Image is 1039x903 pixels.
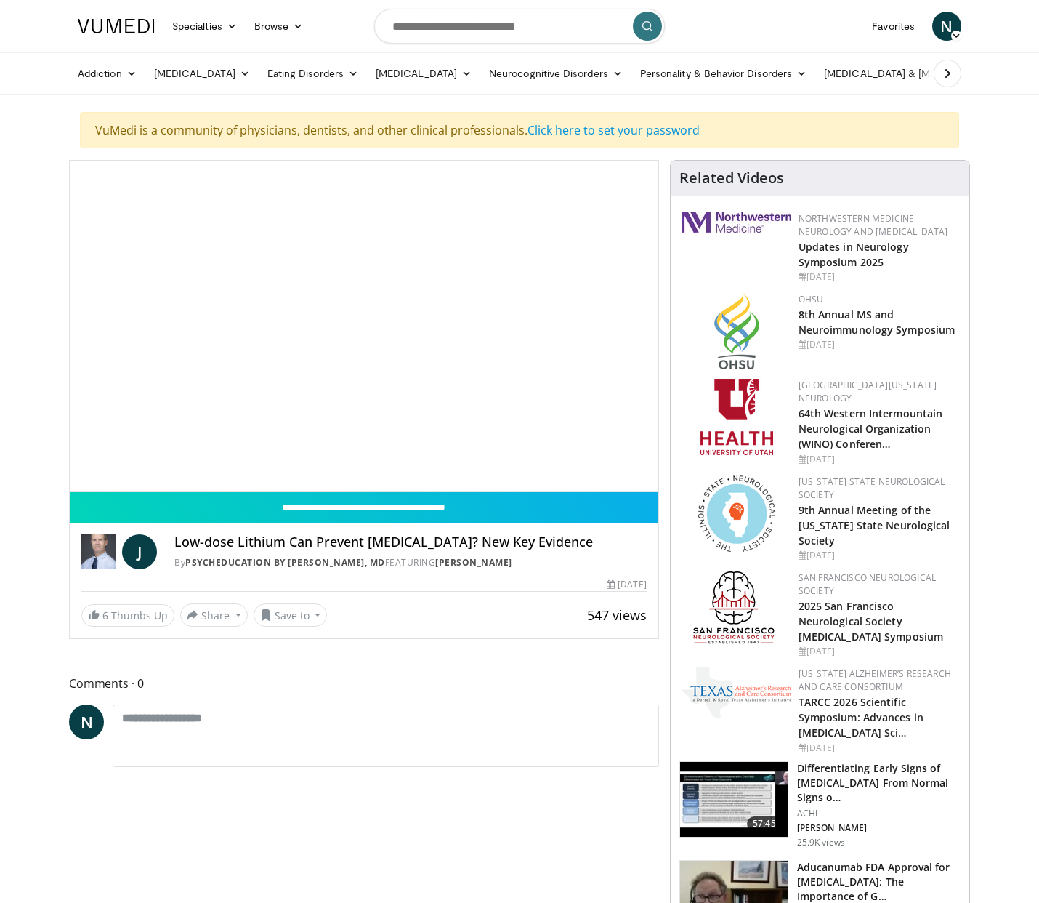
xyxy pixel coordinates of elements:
a: [PERSON_NAME] [435,556,512,569]
a: N [69,705,104,739]
a: San Francisco Neurological Society [799,571,936,597]
h4: Related Videos [679,169,784,187]
p: ACHL [797,808,961,819]
a: 57:45 Differentiating Early Signs of [MEDICAL_DATA] From Normal Signs o… ACHL [PERSON_NAME] 25.9K... [679,761,961,848]
div: VuMedi is a community of physicians, dentists, and other clinical professionals. [80,112,959,148]
a: Click here to set your password [527,122,700,138]
p: [PERSON_NAME] [797,822,961,834]
a: 2025 San Francisco Neurological Society [MEDICAL_DATA] Symposium [799,599,943,643]
a: [MEDICAL_DATA] [367,59,480,88]
a: 8th Annual MS and Neuroimmunology Symposium [799,308,955,337]
span: 6 [102,609,108,622]
a: Specialties [163,12,246,41]
a: PsychEducation by [PERSON_NAME], MD [185,556,385,569]
div: [DATE] [799,338,958,351]
img: c78a2266-bcdd-4805-b1c2-ade407285ecb.png.150x105_q85_autocrop_double_scale_upscale_version-0.2.png [682,667,791,718]
img: da959c7f-65a6-4fcf-a939-c8c702e0a770.png.150x105_q85_autocrop_double_scale_upscale_version-0.2.png [714,293,759,369]
span: 57:45 [747,816,782,831]
a: Addiction [69,59,145,88]
h4: Low-dose Lithium Can Prevent [MEDICAL_DATA]? New Key Evidence [174,534,647,550]
a: N [932,12,961,41]
h3: Differentiating Early Signs of [MEDICAL_DATA] From Normal Signs o… [797,761,961,805]
a: Northwestern Medicine Neurology and [MEDICAL_DATA] [799,212,948,238]
a: [MEDICAL_DATA] [145,59,259,88]
a: [US_STATE] State Neurological Society [799,475,945,501]
a: J [122,534,157,569]
img: 2a462fb6-9365-492a-ac79-3166a6f924d8.png.150x105_q85_autocrop_double_scale_upscale_version-0.2.jpg [682,212,791,233]
div: [DATE] [607,578,646,591]
a: Neurocognitive Disorders [480,59,631,88]
a: Eating Disorders [259,59,367,88]
a: [GEOGRAPHIC_DATA][US_STATE] Neurology [799,379,937,404]
a: Browse [246,12,312,41]
a: 6 Thumbs Up [81,604,174,627]
button: Save to [254,603,328,627]
img: f6362829-b0a3-407d-a044-59546adfd345.png.150x105_q85_autocrop_double_scale_upscale_version-0.2.png [700,379,773,455]
div: [DATE] [799,645,958,658]
div: By FEATURING [174,556,647,569]
a: Updates in Neurology Symposium 2025 [799,240,909,269]
img: PsychEducation by James Phelps, MD [81,534,116,569]
div: [DATE] [799,453,958,466]
a: Favorites [863,12,923,41]
div: [DATE] [799,742,958,755]
a: [MEDICAL_DATA] & [MEDICAL_DATA] [815,59,1023,88]
img: VuMedi Logo [78,19,155,33]
img: 71a8b48c-8850-4916-bbdd-e2f3ccf11ef9.png.150x105_q85_autocrop_double_scale_upscale_version-0.2.png [698,475,775,552]
span: Comments 0 [69,674,659,693]
a: [US_STATE] Alzheimer’s Research and Care Consortium [799,667,951,693]
a: 64th Western Intermountain Neurological Organization (WINO) Conferen… [799,406,943,451]
img: 599f3ee4-8b28-44a1-b622-e2e4fac610ae.150x105_q85_crop-smart_upscale.jpg [680,762,788,838]
img: ad8adf1f-d405-434e-aebe-ebf7635c9b5d.png.150x105_q85_autocrop_double_scale_upscale_version-0.2.png [693,571,780,648]
div: [DATE] [799,549,958,562]
a: Personality & Behavior Disorders [631,59,815,88]
div: [DATE] [799,270,958,284]
span: 547 views [587,606,647,624]
p: 25.9K views [797,837,845,848]
a: 9th Annual Meeting of the [US_STATE] State Neurological Society [799,503,950,547]
a: OHSU [799,293,824,305]
input: Search topics, interventions [374,9,665,44]
video-js: Video Player [70,161,658,492]
button: Share [180,603,248,627]
a: TARCC 2026 Scientific Symposium: Advances in [MEDICAL_DATA] Sci… [799,695,923,739]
